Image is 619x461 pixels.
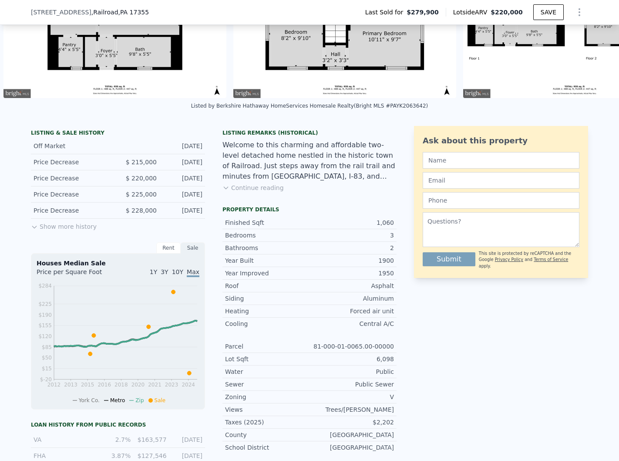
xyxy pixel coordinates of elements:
div: 1,060 [309,218,394,227]
tspan: $50 [42,355,52,361]
div: Price per Square Foot [37,268,118,281]
div: Public [309,367,394,376]
div: VA [34,435,95,444]
button: Submit [423,252,475,266]
span: $ 215,000 [126,159,157,166]
span: Max [187,268,199,277]
span: , Railroad [91,8,149,17]
tspan: $120 [38,333,52,339]
div: 1950 [309,269,394,278]
div: 1900 [309,256,394,265]
div: Finished Sqft [225,218,309,227]
tspan: 2012 [47,382,61,388]
div: Year Built [225,256,309,265]
span: $ 228,000 [126,207,157,214]
div: Sewer [225,380,309,389]
tspan: 2023 [165,382,178,388]
div: [GEOGRAPHIC_DATA] [309,443,394,452]
div: Public Sewer [309,380,394,389]
input: Name [423,152,579,169]
div: Parcel [225,342,309,351]
div: Roof [225,281,309,290]
span: $220,000 [491,9,523,16]
div: Zoning [225,393,309,401]
div: 6,098 [309,355,394,363]
span: 3Y [161,268,168,275]
div: Bedrooms [225,231,309,240]
div: 81-000-01-0065.00-00000 [309,342,394,351]
span: $ 225,000 [126,191,157,198]
span: 1Y [150,268,157,275]
div: Off Market [34,142,111,150]
div: Asphalt [309,281,394,290]
div: Listing Remarks (Historical) [222,129,397,136]
div: [DATE] [164,142,202,150]
div: Taxes (2025) [225,418,309,427]
div: Price Decrease [34,174,111,183]
input: Email [423,172,579,189]
div: Welcome to this charming and affordable two-level detached home nestled in the historic town of R... [222,140,397,182]
div: Price Decrease [34,206,111,215]
div: Central A/C [309,319,394,328]
a: Terms of Service [534,257,568,262]
tspan: $-20 [40,376,52,383]
button: Show more history [31,219,97,231]
div: $2,202 [309,418,394,427]
div: Siding [225,294,309,303]
div: Price Decrease [34,158,111,166]
span: [STREET_ADDRESS] [31,8,91,17]
div: [DATE] [164,190,202,199]
div: Heating [225,307,309,315]
div: Lot Sqft [225,355,309,363]
tspan: 2024 [182,382,195,388]
div: [DATE] [164,158,202,166]
tspan: 2018 [114,382,128,388]
div: 2.7% [100,435,131,444]
div: [DATE] [172,435,202,444]
tspan: $15 [42,366,52,372]
tspan: 2013 [64,382,77,388]
div: Views [225,405,309,414]
button: Show Options [571,3,588,21]
tspan: 2021 [148,382,161,388]
input: Phone [423,192,579,209]
span: Metro [110,397,125,403]
span: Lotside ARV [453,8,491,17]
div: Cooling [225,319,309,328]
div: Listed by Berkshire Hathaway HomeServices Homesale Realty (Bright MLS #PAYK2063642) [191,103,428,109]
div: Bathrooms [225,244,309,252]
div: Houses Median Sale [37,259,199,268]
tspan: $85 [42,344,52,350]
div: 3.87% [100,451,131,460]
div: Sale [181,242,205,254]
div: Loan history from public records [31,421,205,428]
div: FHA [34,451,95,460]
tspan: 2015 [81,382,94,388]
div: 2 [309,244,394,252]
div: Property details [222,206,397,213]
span: Sale [155,397,166,403]
div: Aluminum [309,294,394,303]
span: Last Sold for [365,8,407,17]
div: Forced air unit [309,307,394,315]
div: This site is protected by reCAPTCHA and the Google and apply. [479,251,579,269]
div: School District [225,443,309,452]
div: V [309,393,394,401]
div: [GEOGRAPHIC_DATA] [309,430,394,439]
div: $163,577 [136,435,166,444]
tspan: $284 [38,283,52,289]
div: [DATE] [164,206,202,215]
div: 3 [309,231,394,240]
div: Year Improved [225,269,309,278]
span: $279,900 [407,8,439,17]
div: Water [225,367,309,376]
div: Ask about this property [423,135,579,147]
tspan: $225 [38,301,52,307]
div: $127,546 [136,451,166,460]
a: Privacy Policy [495,257,523,262]
tspan: $155 [38,322,52,329]
div: Price Decrease [34,190,111,199]
span: 10Y [172,268,183,275]
tspan: 2016 [98,382,111,388]
div: [DATE] [164,174,202,183]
